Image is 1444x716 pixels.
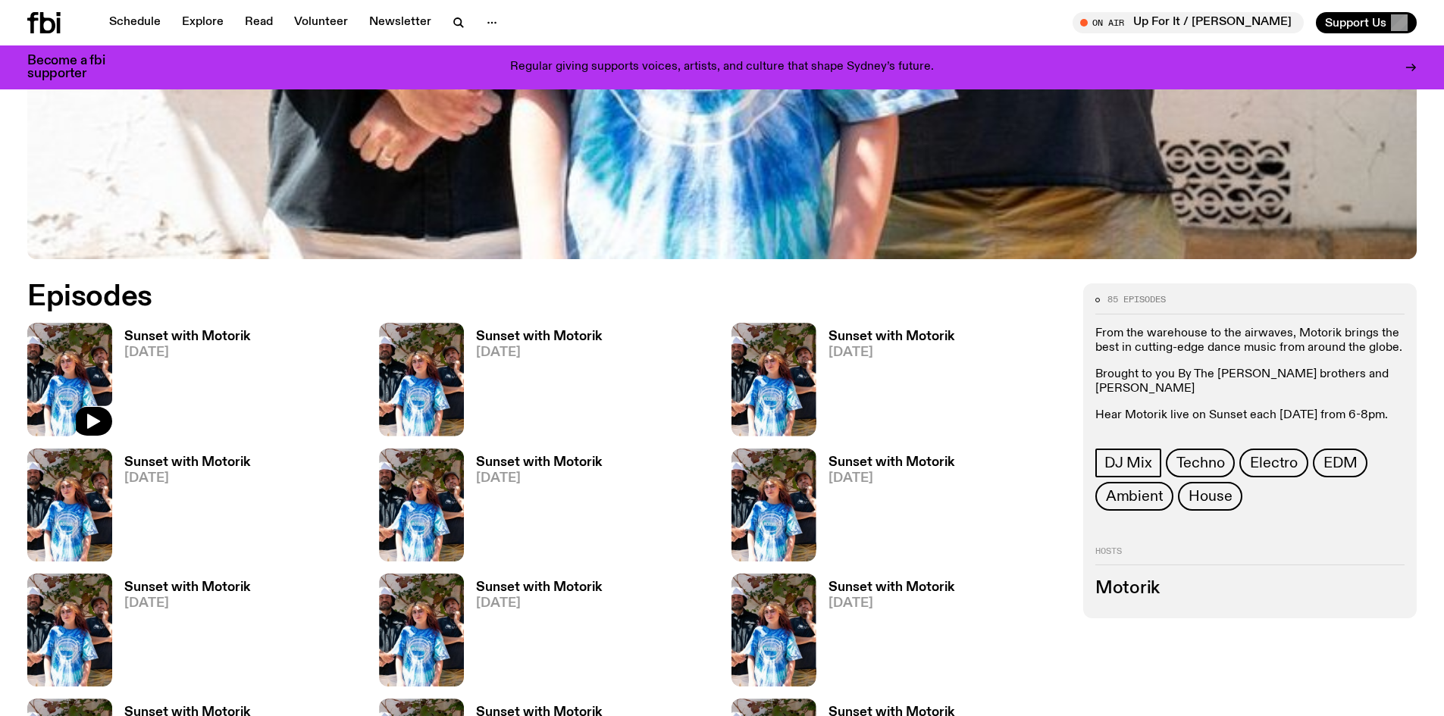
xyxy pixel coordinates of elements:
span: [DATE] [124,472,250,485]
a: Explore [173,12,233,33]
span: [DATE] [476,346,602,359]
h3: Sunset with Motorik [476,581,602,594]
a: Schedule [100,12,170,33]
img: Andrew, Reenie, and Pat stand in a row, smiling at the camera, in dappled light with a vine leafe... [731,449,816,561]
h3: Sunset with Motorik [476,456,602,469]
span: Electro [1250,455,1298,471]
span: House [1189,488,1232,505]
span: Techno [1176,455,1225,471]
span: [DATE] [476,597,602,610]
a: Sunset with Motorik[DATE] [112,581,250,686]
h3: Sunset with Motorik [828,581,954,594]
h3: Sunset with Motorik [124,456,250,469]
a: DJ Mix [1095,449,1161,477]
a: Sunset with Motorik[DATE] [816,456,954,561]
h3: Sunset with Motorik [124,330,250,343]
a: Sunset with Motorik[DATE] [816,330,954,436]
a: Sunset with Motorik[DATE] [112,330,250,436]
a: Sunset with Motorik[DATE] [464,330,602,436]
span: Support Us [1325,16,1386,30]
a: Techno [1166,449,1236,477]
button: On AirUp For It / [PERSON_NAME] [1073,12,1304,33]
img: Andrew, Reenie, and Pat stand in a row, smiling at the camera, in dappled light with a vine leafe... [27,574,112,686]
span: 85 episodes [1107,295,1166,304]
a: Sunset with Motorik[DATE] [464,456,602,561]
h2: Episodes [27,283,948,311]
span: [DATE] [828,346,954,359]
p: From the warehouse to the airwaves, Motorik brings the best in cutting-edge dance music from arou... [1095,327,1405,355]
a: EDM [1313,449,1367,477]
span: DJ Mix [1104,455,1152,471]
button: Support Us [1316,12,1417,33]
h3: Sunset with Motorik [828,330,954,343]
span: Ambient [1106,488,1164,505]
a: House [1178,482,1242,511]
p: Regular giving supports voices, artists, and culture that shape Sydney’s future. [510,61,934,74]
h3: Motorik [1095,580,1405,597]
a: Newsletter [360,12,440,33]
a: Electro [1239,449,1308,477]
h3: Sunset with Motorik [124,581,250,594]
span: [DATE] [124,597,250,610]
h3: Sunset with Motorik [828,456,954,469]
a: Volunteer [285,12,357,33]
h3: Become a fbi supporter [27,55,124,80]
a: Read [236,12,282,33]
a: Ambient [1095,482,1174,511]
span: EDM [1323,455,1357,471]
img: Andrew, Reenie, and Pat stand in a row, smiling at the camera, in dappled light with a vine leafe... [27,449,112,561]
p: Brought to you By The [PERSON_NAME] brothers and [PERSON_NAME] [1095,367,1405,396]
a: Sunset with Motorik[DATE] [816,581,954,686]
h2: Hosts [1095,547,1405,565]
a: Sunset with Motorik[DATE] [112,456,250,561]
span: [DATE] [124,346,250,359]
img: Andrew, Reenie, and Pat stand in a row, smiling at the camera, in dappled light with a vine leafe... [379,574,464,686]
img: Andrew, Reenie, and Pat stand in a row, smiling at the camera, in dappled light with a vine leafe... [27,323,112,436]
h3: Sunset with Motorik [476,330,602,343]
img: Andrew, Reenie, and Pat stand in a row, smiling at the camera, in dappled light with a vine leafe... [379,323,464,436]
img: Andrew, Reenie, and Pat stand in a row, smiling at the camera, in dappled light with a vine leafe... [379,449,464,561]
span: [DATE] [828,597,954,610]
span: [DATE] [476,472,602,485]
img: Andrew, Reenie, and Pat stand in a row, smiling at the camera, in dappled light with a vine leafe... [731,323,816,436]
img: Andrew, Reenie, and Pat stand in a row, smiling at the camera, in dappled light with a vine leafe... [731,574,816,686]
a: Sunset with Motorik[DATE] [464,581,602,686]
p: Hear Motorik live on Sunset each [DATE] from 6-8pm. [1095,408,1405,423]
span: [DATE] [828,472,954,485]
